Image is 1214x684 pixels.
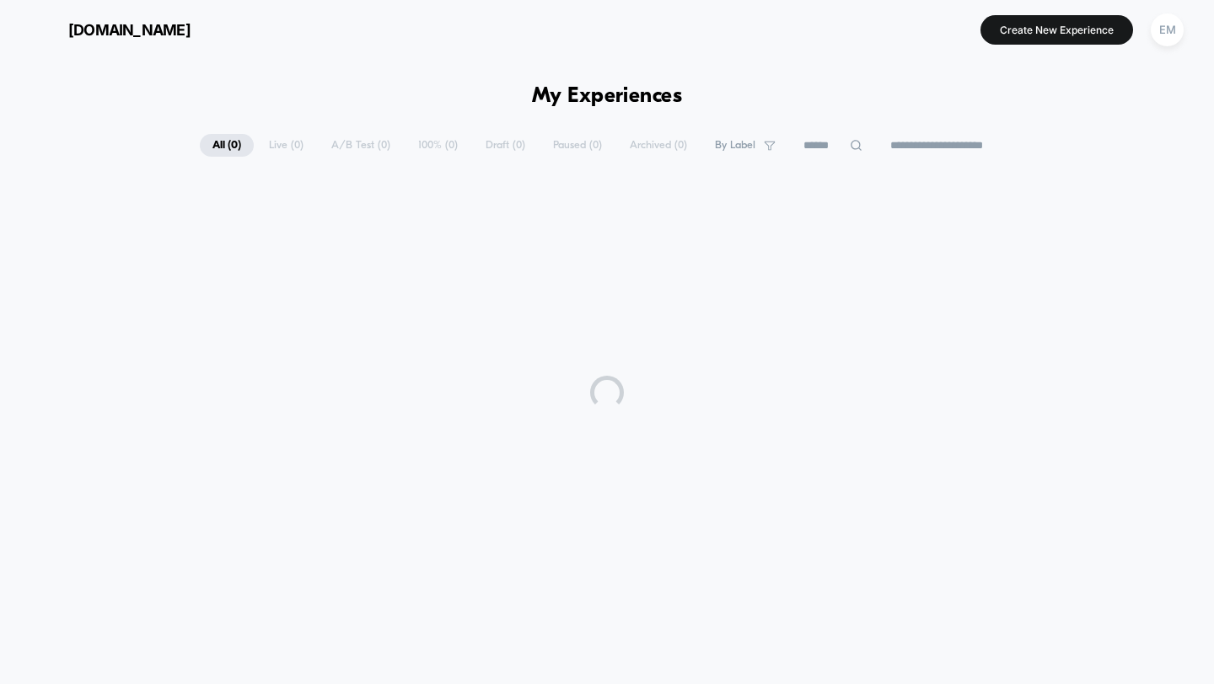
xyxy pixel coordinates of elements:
[25,16,196,43] button: [DOMAIN_NAME]
[980,15,1133,45] button: Create New Experience
[1146,13,1189,47] button: EM
[68,21,191,39] span: [DOMAIN_NAME]
[715,139,755,152] span: By Label
[200,134,254,157] span: All ( 0 )
[532,84,683,109] h1: My Experiences
[1151,13,1184,46] div: EM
